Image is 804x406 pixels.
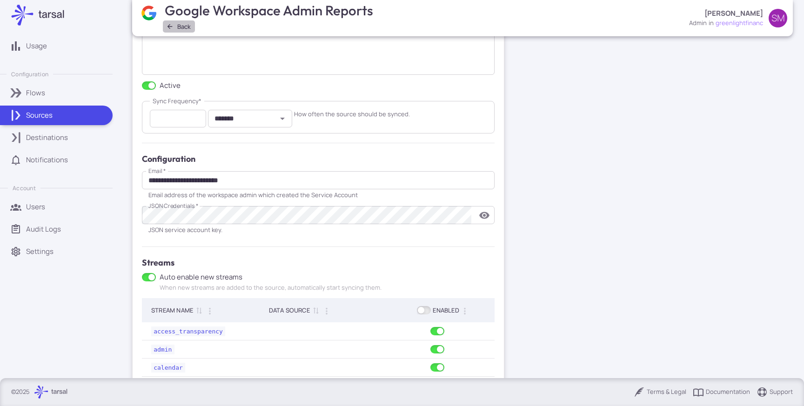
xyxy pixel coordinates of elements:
[634,386,686,398] a: Terms & Legal
[151,305,193,316] div: Stream Name
[151,326,225,335] a: access_transparency
[433,305,459,316] span: ENABLED
[151,345,174,353] a: admin
[457,304,472,319] button: Column Actions
[693,386,750,398] a: Documentation
[193,306,204,314] span: Sort by Stream Name ascending
[148,167,166,175] label: Email
[160,272,382,293] div: Auto enable new streams
[771,13,785,23] span: SM
[704,8,763,19] p: [PERSON_NAME]
[26,41,47,51] p: Usage
[757,386,793,398] a: Support
[26,88,45,98] p: Flows
[310,306,321,314] span: Sort by Data Source ascending
[26,133,68,143] p: Destinations
[26,110,53,120] p: Sources
[163,20,195,33] button: Back
[26,202,45,212] p: Users
[319,304,334,319] button: Column Actions
[276,112,289,125] button: Open
[417,305,459,316] div: enabled
[716,19,763,28] span: greenlightfinanc
[202,304,217,319] button: Column Actions
[160,283,382,292] span: When new streams are added to the source, automatically start syncing them.
[26,155,68,165] p: Notifications
[148,191,488,199] div: Email address of the workspace admin which created the Service Account
[151,363,185,372] a: calendar
[709,19,714,28] span: in
[269,305,310,316] div: Data Source
[142,256,495,269] h5: Streams
[140,4,158,22] img: Google Workspace Admin Reports
[148,202,198,210] label: JSON Credentials
[26,246,54,257] p: Settings
[165,2,375,19] h3: Google Workspace Admin Reports
[11,70,48,78] p: Configuration
[150,96,204,106] legend: Sync Frequency *
[142,153,495,166] h5: Configuration
[11,387,30,397] p: © 2025
[142,80,181,91] label: Active
[26,224,61,234] p: Audit Logs
[13,184,35,192] p: Account
[475,206,494,225] button: toggle password visibility
[294,111,410,126] div: How often the source should be synced.
[148,226,488,233] div: JSON service account key.
[683,5,793,32] button: [PERSON_NAME]adminingreenlightfinancSM
[689,19,707,28] div: admin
